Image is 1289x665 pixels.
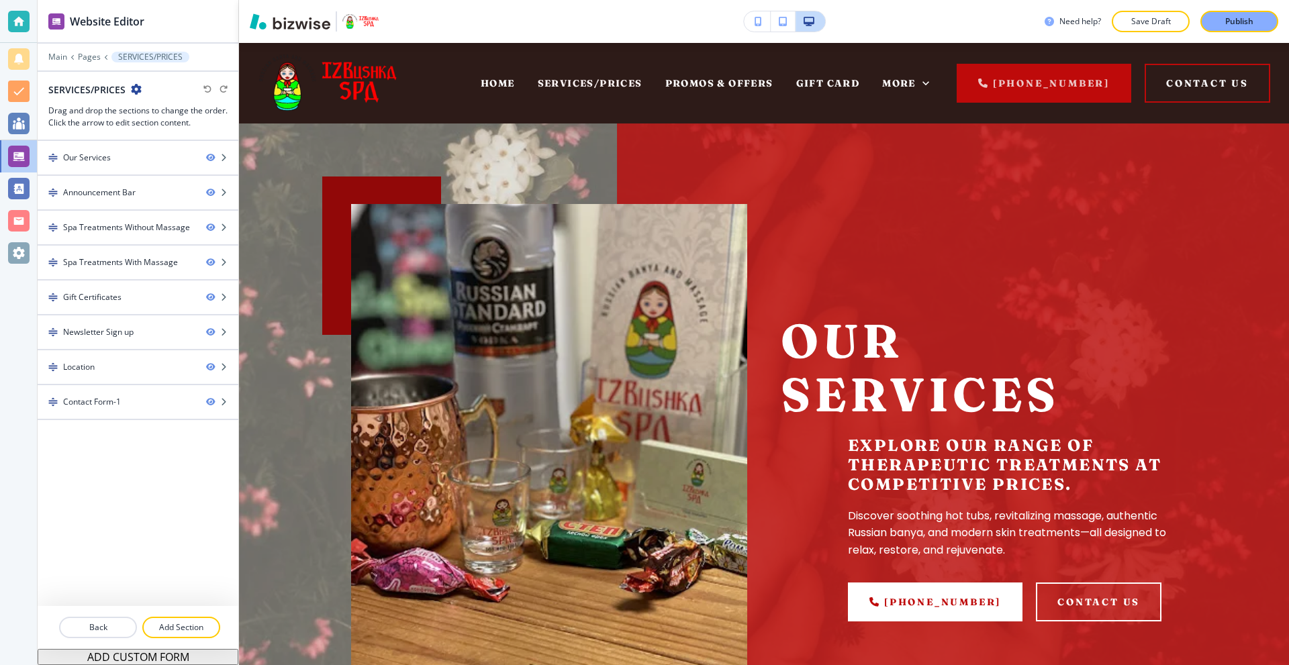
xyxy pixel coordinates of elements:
[38,649,238,665] button: ADD CUSTOM FORM
[38,211,238,244] div: DragSpa Treatments Without Massage
[781,315,1177,422] h1: Our Services
[259,54,397,111] img: IZBushka Spa
[63,396,121,408] div: Contact Form-1
[1112,11,1190,32] button: Save Draft
[111,52,189,62] button: SERVICES/PRICES
[342,14,379,29] img: Your Logo
[48,397,58,407] img: Drag
[38,315,238,349] div: DragNewsletter Sign up
[665,77,773,89] span: PROMOS & OFFERS
[1036,582,1161,621] button: contact us
[1200,11,1278,32] button: Publish
[1059,15,1101,28] h3: Need help?
[38,246,238,279] div: DragSpa Treatments With Massage
[48,188,58,197] img: Drag
[882,76,929,90] div: More
[63,291,122,303] div: Gift Certificates
[48,13,64,30] img: editor icon
[60,621,136,633] p: Back
[63,187,136,199] div: Announcement Bar
[481,77,515,89] span: HOME
[78,52,101,62] button: Pages
[957,64,1131,103] a: [PHONE_NUMBER]
[848,435,1177,493] h5: Explore our range of therapeutic treatments at competitive prices.
[63,361,95,373] div: Location
[48,83,126,97] h2: SERVICES/PRICES
[48,105,228,129] h3: Drag and drop the sections to change the order. Click the arrow to edit section content.
[48,327,58,337] img: Drag
[38,280,238,314] div: DragGift Certificates
[848,507,1177,558] p: Discover soothing hot tubs, revitalizing massage, authentic Russian banya, and modern skin treatm...
[48,362,58,372] img: Drag
[38,141,238,174] div: DragOur Services
[882,77,916,89] span: More
[48,258,58,267] img: Drag
[538,77,642,89] span: SERVICES/PRICES
[48,52,67,62] button: Main
[848,582,1022,621] a: [PHONE_NUMBER]
[63,256,178,268] div: Spa Treatments With Massage
[63,221,190,234] div: Spa Treatments Without Massage
[48,223,58,232] img: Drag
[1129,15,1172,28] p: Save Draft
[118,52,183,62] p: SERVICES/PRICES
[63,326,134,338] div: Newsletter Sign up
[1225,15,1253,28] p: Publish
[1145,64,1270,103] button: Contact Us
[63,152,111,164] div: Our Services
[38,176,238,209] div: DragAnnouncement Bar
[59,617,137,638] button: Back
[142,617,220,638] button: Add Section
[796,77,860,89] a: GIFT CARD
[250,13,330,30] img: Bizwise Logo
[38,350,238,384] div: DragLocation
[70,13,144,30] h2: Website Editor
[48,153,58,162] img: Drag
[38,385,238,419] div: DragContact Form-1
[144,621,219,633] p: Add Section
[48,293,58,302] img: Drag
